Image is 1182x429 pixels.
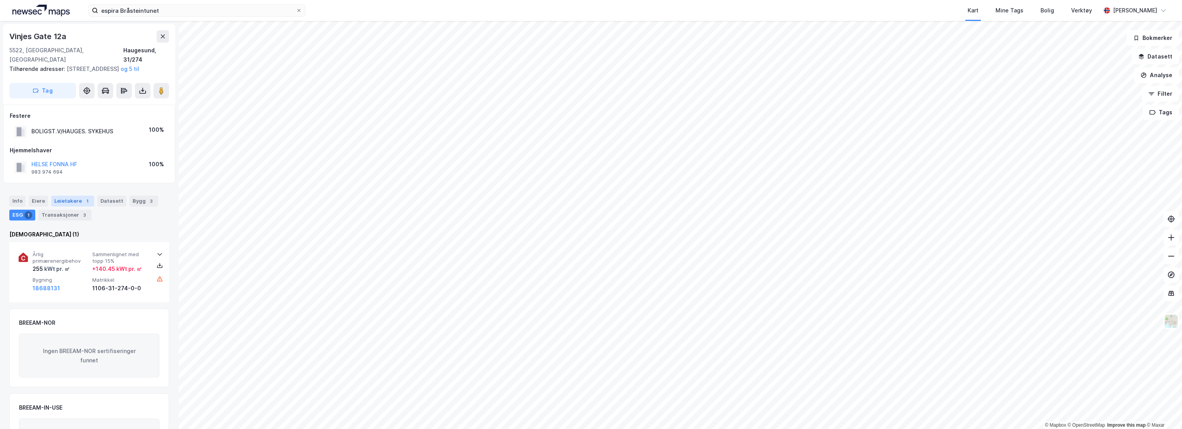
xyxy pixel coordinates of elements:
div: Ingen BREEAM-NOR sertifiseringer funnet [19,334,159,378]
div: BOLIGST.V/HAUGES. SYKEHUS [31,127,113,136]
div: Bygg [129,196,158,207]
div: Datasett [97,196,126,207]
div: Bolig [1041,6,1054,15]
div: 255 [33,264,70,274]
iframe: Chat Widget [1143,392,1182,429]
div: kWt pr. ㎡ [43,264,70,274]
div: Verktøy [1071,6,1092,15]
div: 100% [149,125,164,134]
div: 1106-31-274-0-0 [92,284,149,293]
div: [DEMOGRAPHIC_DATA] (1) [9,230,169,239]
div: Leietakere [51,196,94,207]
span: Årlig primærenergibehov [33,251,89,265]
button: Datasett [1132,49,1179,64]
div: Mine Tags [996,6,1023,15]
div: Hjemmelshaver [10,146,169,155]
a: Improve this map [1107,422,1146,428]
span: Bygning [33,277,89,283]
div: [STREET_ADDRESS] [9,64,163,74]
div: Transaksjoner [38,210,91,221]
button: 18688131 [33,284,60,293]
input: Søk på adresse, matrikkel, gårdeiere, leietakere eller personer [98,5,296,16]
div: 3 [147,197,155,205]
div: 100% [149,160,164,169]
button: Tags [1143,105,1179,120]
a: Mapbox [1045,422,1066,428]
div: 983 974 694 [31,169,63,175]
button: Tag [9,83,76,98]
div: [PERSON_NAME] [1113,6,1157,15]
div: ESG [9,210,35,221]
div: 3 [81,211,88,219]
div: Vinjes Gate 12a [9,30,68,43]
span: Sammenlignet med topp 15% [92,251,149,265]
div: BREEAM-IN-USE [19,403,62,412]
div: Info [9,196,26,207]
div: BREEAM-NOR [19,318,55,327]
div: Eiere [29,196,48,207]
img: Z [1164,314,1179,329]
span: Tilhørende adresser: [9,65,67,72]
div: 5522, [GEOGRAPHIC_DATA], [GEOGRAPHIC_DATA] [9,46,123,64]
div: + 140.45 kWt pr. ㎡ [92,264,142,274]
div: Kontrollprogram for chat [1143,392,1182,429]
div: Kart [968,6,978,15]
img: logo.a4113a55bc3d86da70a041830d287a7e.svg [12,5,70,16]
div: Festere [10,111,169,121]
div: 1 [24,211,32,219]
div: 1 [83,197,91,205]
div: Haugesund, 31/274 [123,46,169,64]
button: Bokmerker [1127,30,1179,46]
button: Filter [1142,86,1179,102]
span: Matrikkel [92,277,149,283]
button: Analyse [1134,67,1179,83]
a: OpenStreetMap [1068,422,1105,428]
